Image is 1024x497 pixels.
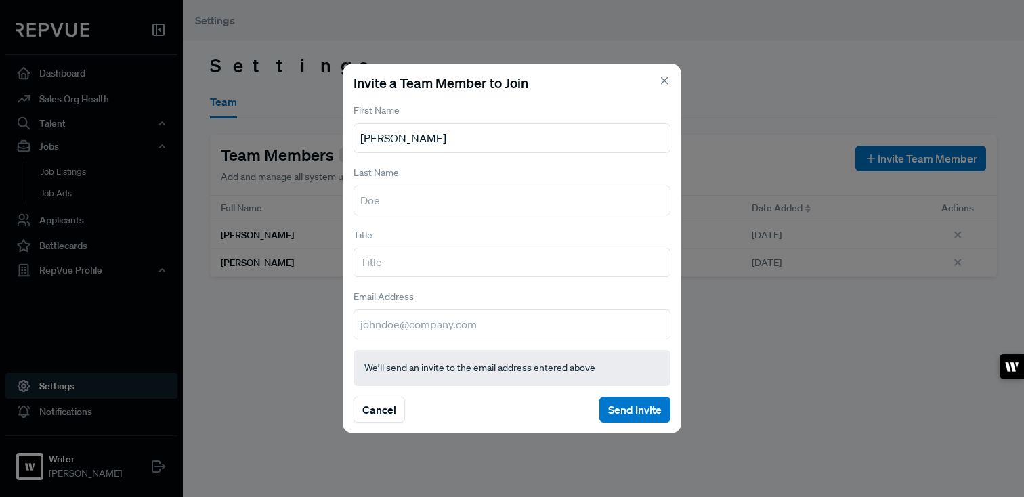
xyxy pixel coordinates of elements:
[599,397,670,423] button: Send Invite
[354,104,400,118] label: First Name
[354,186,670,215] input: Doe
[354,397,405,423] button: Cancel
[354,74,670,91] h5: Invite a Team Member to Join
[354,228,372,242] label: Title
[354,123,670,153] input: John
[354,166,399,180] label: Last Name
[354,309,670,339] input: johndoe@company.com
[364,361,660,375] p: We’ll send an invite to the email address entered above
[354,248,670,278] input: Title
[354,290,414,304] label: Email Address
